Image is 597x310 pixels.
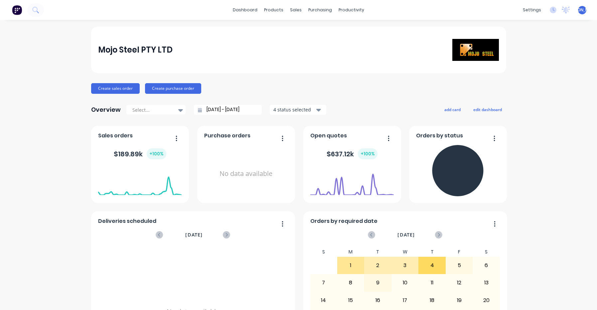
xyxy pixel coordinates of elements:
[98,43,173,57] div: Mojo Steel PTY LTD
[270,105,326,115] button: 4 status selected
[98,132,133,140] span: Sales orders
[91,83,140,94] button: Create sales order
[338,274,364,291] div: 8
[520,5,544,15] div: settings
[338,257,364,274] div: 1
[114,148,166,159] div: $ 189.89k
[310,132,347,140] span: Open quotes
[91,103,121,116] div: Overview
[473,247,500,257] div: S
[365,292,391,309] div: 16
[391,247,419,257] div: W
[338,292,364,309] div: 15
[473,292,500,309] div: 20
[452,39,499,61] img: Mojo Steel PTY LTD
[305,5,335,15] div: purchasing
[310,292,337,309] div: 14
[392,292,418,309] div: 17
[327,148,377,159] div: $ 637.12k
[469,105,506,114] button: edit dashboard
[419,257,445,274] div: 4
[446,292,473,309] div: 19
[310,247,337,257] div: S
[392,274,418,291] div: 10
[261,5,287,15] div: products
[419,292,445,309] div: 18
[418,247,446,257] div: T
[365,257,391,274] div: 2
[12,5,22,15] img: Factory
[335,5,368,15] div: productivity
[229,5,261,15] a: dashboard
[358,148,377,159] div: + 100 %
[392,257,418,274] div: 3
[473,274,500,291] div: 13
[185,231,203,238] span: [DATE]
[365,274,391,291] div: 9
[337,247,365,257] div: M
[145,83,201,94] button: Create purchase order
[446,247,473,257] div: F
[419,274,445,291] div: 11
[473,257,500,274] div: 6
[364,247,391,257] div: T
[446,274,473,291] div: 12
[446,257,473,274] div: 5
[397,231,415,238] span: [DATE]
[147,148,166,159] div: + 100 %
[273,106,315,113] div: 4 status selected
[204,132,250,140] span: Purchase orders
[310,274,337,291] div: 7
[416,132,463,140] span: Orders by status
[204,142,288,205] div: No data available
[440,105,465,114] button: add card
[287,5,305,15] div: sales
